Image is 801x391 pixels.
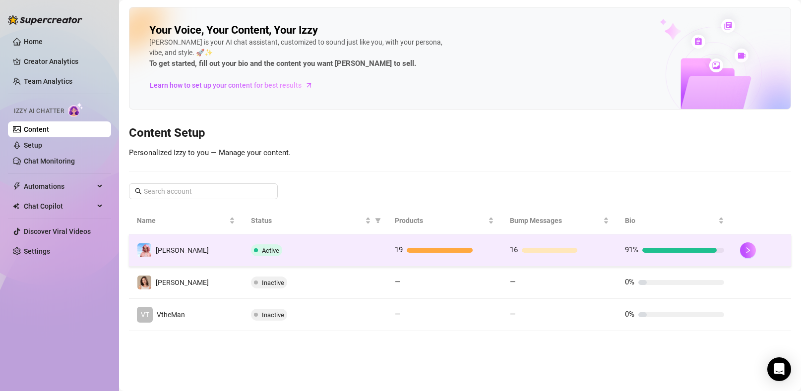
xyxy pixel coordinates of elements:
[510,215,601,226] span: Bump Messages
[395,278,401,286] span: —
[149,59,416,68] strong: To get started, fill out your bio and the content you want [PERSON_NAME] to sell.
[8,15,82,25] img: logo-BBDzfeDw.svg
[744,247,751,254] span: right
[24,141,42,149] a: Setup
[395,215,486,226] span: Products
[141,309,149,320] span: VT
[373,213,383,228] span: filter
[150,80,302,91] span: Learn how to set up your content for best results
[625,245,638,254] span: 91%
[387,207,502,234] th: Products
[144,186,264,197] input: Search account
[68,103,83,117] img: AI Chatter
[24,38,43,46] a: Home
[510,310,516,319] span: —
[14,107,64,116] span: Izzy AI Chatter
[129,125,791,141] h3: Content Setup
[502,207,617,234] th: Bump Messages
[262,279,284,286] span: Inactive
[251,215,363,226] span: Status
[157,311,185,319] span: VtheMan
[129,148,291,157] span: Personalized Izzy to you — Manage your content.
[149,23,318,37] h2: Your Voice, Your Content, Your Izzy
[243,207,386,234] th: Status
[740,242,756,258] button: right
[135,188,142,195] span: search
[304,80,314,90] span: arrow-right
[156,246,209,254] span: [PERSON_NAME]
[24,157,75,165] a: Chat Monitoring
[149,37,447,70] div: [PERSON_NAME] is your AI chat assistant, customized to sound just like you, with your persona, vi...
[24,54,103,69] a: Creator Analytics
[24,178,94,194] span: Automations
[375,218,381,223] span: filter
[137,243,151,257] img: Amanda
[13,182,21,190] span: thunderbolt
[24,227,91,235] a: Discover Viral Videos
[510,245,518,254] span: 16
[395,245,403,254] span: 19
[617,207,732,234] th: Bio
[149,77,320,93] a: Learn how to set up your content for best results
[137,276,151,289] img: Hanna
[24,198,94,214] span: Chat Copilot
[262,311,284,319] span: Inactive
[24,125,49,133] a: Content
[262,247,279,254] span: Active
[129,207,243,234] th: Name
[625,215,716,226] span: Bio
[510,278,516,286] span: —
[767,357,791,381] div: Open Intercom Messenger
[24,247,50,255] a: Settings
[156,279,209,286] span: [PERSON_NAME]
[395,310,401,319] span: —
[625,278,634,286] span: 0%
[13,203,19,210] img: Chat Copilot
[637,8,791,109] img: ai-chatter-content-library-cLFOSyPT.png
[137,215,227,226] span: Name
[24,77,72,85] a: Team Analytics
[625,310,634,319] span: 0%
